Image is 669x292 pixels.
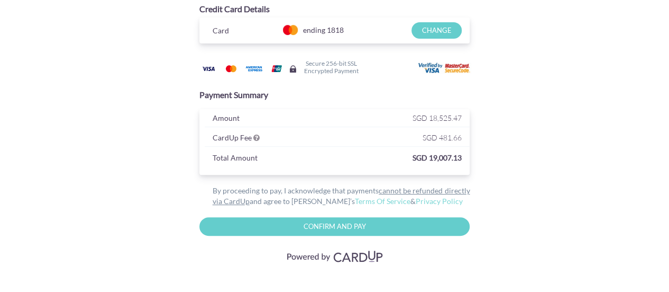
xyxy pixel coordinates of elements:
[205,151,293,167] div: Total Amount
[266,62,287,75] img: Union Pay
[337,131,470,147] div: SGD 481.66
[304,60,359,74] h6: Secure 256-bit SSL Encrypted Payment
[205,131,337,147] div: CardUp Fee
[221,62,242,75] img: Mastercard
[289,65,297,73] img: Secure lock
[355,197,410,206] a: Terms Of Service
[418,63,471,74] img: User card
[416,197,463,206] a: Privacy Policy
[327,25,344,34] span: 1818
[281,246,387,266] img: Visa, Mastercard
[198,62,219,75] img: Visa
[413,113,462,122] span: SGD 18,525.47
[199,3,470,15] div: Credit Card Details
[199,185,470,207] div: By proceeding to pay, I acknowledge that payments and agree to [PERSON_NAME]’s &
[199,89,470,101] div: Payment Summary
[243,62,264,75] img: American Express
[411,22,462,39] input: CHANGE
[199,217,470,236] input: Confirm and Pay
[303,22,325,38] span: ending
[205,24,271,40] div: Card
[293,151,470,167] div: SGD 19,007.13
[205,111,337,127] div: Amount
